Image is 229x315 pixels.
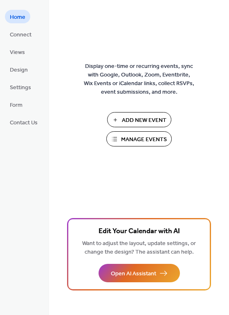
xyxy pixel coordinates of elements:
a: Home [5,10,30,23]
span: Home [10,13,25,22]
span: Edit Your Calendar with AI [99,226,180,237]
a: Design [5,63,33,76]
a: Form [5,98,27,111]
span: Display one-time or recurring events, sync with Google, Outlook, Zoom, Eventbrite, Wix Events or ... [84,62,194,97]
a: Settings [5,80,36,94]
span: Views [10,48,25,57]
a: Connect [5,27,36,41]
span: Form [10,101,22,110]
a: Contact Us [5,115,43,129]
span: Settings [10,83,31,92]
span: Add New Event [122,116,166,125]
button: Add New Event [107,112,171,127]
span: Contact Us [10,119,38,127]
span: Design [10,66,28,74]
span: Manage Events [121,135,167,144]
button: Manage Events [106,131,172,146]
span: Open AI Assistant [111,270,156,278]
span: Connect [10,31,31,39]
span: Want to adjust the layout, update settings, or change the design? The assistant can help. [82,238,196,258]
button: Open AI Assistant [99,264,180,282]
a: Views [5,45,30,59]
